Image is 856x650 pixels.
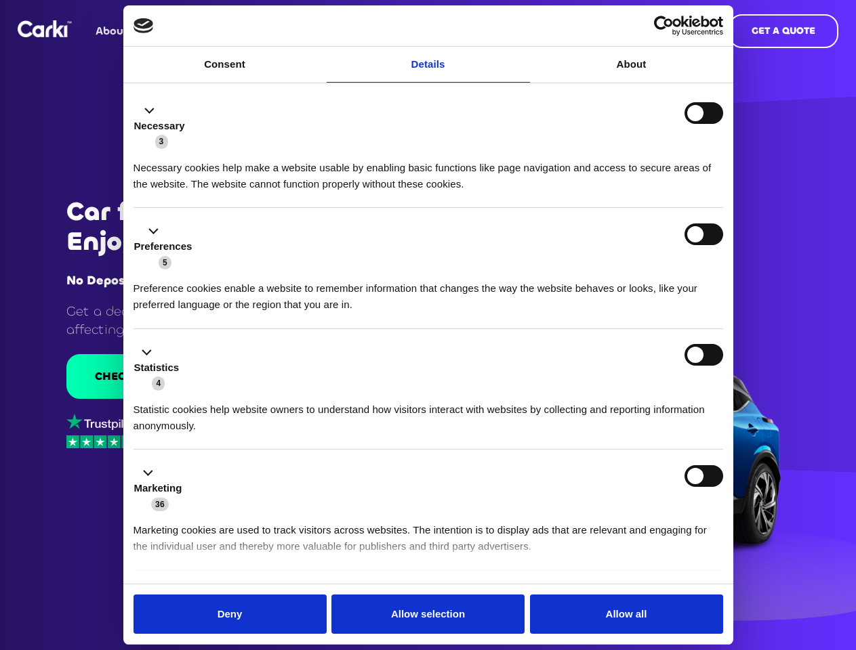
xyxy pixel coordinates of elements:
p: Get a decision in just 20 seconds* without affecting your credit score [66,302,370,339]
img: Logo [18,20,72,37]
span: 3 [155,135,168,148]
button: Allow all [530,594,723,634]
div: CHECK MY ELIGIBILITY [95,369,222,384]
a: GET A QUOTE [729,14,838,48]
label: Preferences [134,239,192,255]
div: Preference cookies enable a website to remember information that changes the way the website beha... [134,270,723,313]
strong: GET A QUOTE [752,24,815,37]
a: Usercentrics Cookiebot - opens in a new window [605,16,723,36]
label: Statistics [134,360,180,376]
label: Marketing [134,481,182,496]
button: Statistics (4) [134,344,188,391]
a: About us [88,5,152,58]
a: 0161 399 1798 [556,5,647,58]
div: Marketing cookies are used to track visitors across websites. The intention is to display ads tha... [134,512,723,555]
label: Necessary [134,118,185,134]
h1: Car finance sorted. Enjoy the ride! [66,197,370,257]
button: Allow selection [331,594,525,634]
button: Deny [134,594,327,634]
span: 5 [159,256,171,269]
a: home [18,20,72,37]
a: Consent [123,47,327,83]
img: trustpilot [66,414,134,431]
a: CHECK MY ELIGIBILITY [66,354,250,399]
strong: No Deposit Needed. [66,272,188,288]
button: Marketing (36) [134,465,190,513]
a: Blog [243,5,283,58]
button: Preferences (5) [134,223,201,271]
a: About [530,47,733,83]
span: 4 [152,376,165,390]
span: 36 [151,498,169,511]
button: Necessary (3) [134,102,193,150]
img: stars [66,435,134,448]
div: Statistic cookies help website owners to understand how visitors interact with websites by collec... [134,391,723,434]
div: Necessary cookies help make a website usable by enabling basic functions like page navigation and... [134,150,723,192]
a: Help & Advice [152,5,243,58]
a: Details [327,47,530,83]
img: logo [134,18,154,33]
